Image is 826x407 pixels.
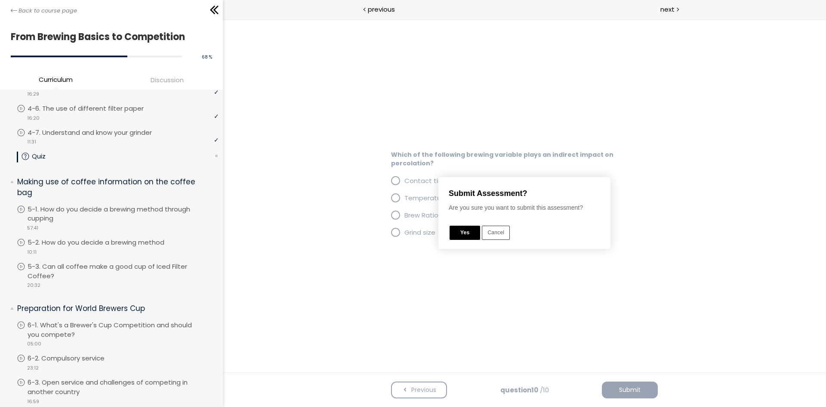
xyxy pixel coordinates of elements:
p: Are you sure you want to submit this assessment? [226,184,379,193]
button: Cancel [259,207,287,221]
span: 16:29 [27,90,39,98]
span: 16:20 [27,115,40,122]
h1: From Brewing Basics to Competition [11,29,208,45]
span: previous [368,4,395,14]
span: Curriculum [39,75,73,84]
button: Yes [227,207,257,221]
span: Back to course page [18,6,77,15]
p: 4-6. The use of different filter paper [28,104,161,113]
span: Discussion [151,75,184,85]
span: next [660,4,675,14]
strong: Submit Assessment? [226,169,375,180]
p: 4-7. Understand and know your grinder [28,128,169,137]
p: Making use of coffee information on the coffee bag [17,177,212,198]
span: 68 % [202,54,212,60]
a: Back to course page [11,6,77,15]
p: Quiz [32,152,63,161]
p: Preparation for World Brewers Cup [17,303,212,314]
span: 11:31 [27,138,36,146]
